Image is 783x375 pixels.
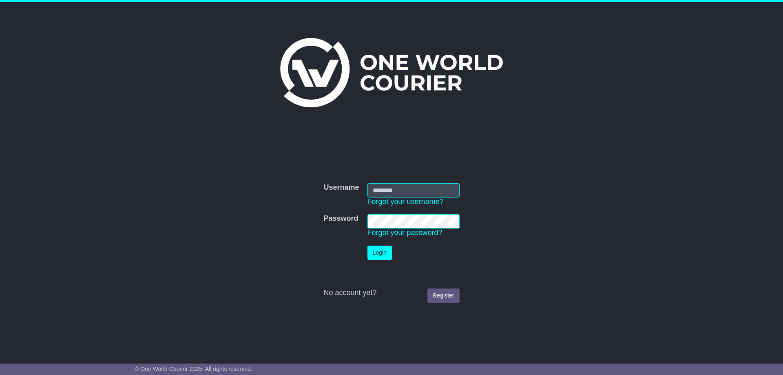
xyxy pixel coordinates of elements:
div: No account yet? [323,288,459,297]
a: Forgot your password? [367,229,442,237]
button: Login [367,246,392,260]
a: Register [427,288,459,303]
label: Username [323,183,359,192]
img: One World [280,38,503,107]
a: Forgot your username? [367,197,444,206]
span: © One World Courier 2025. All rights reserved. [135,366,252,372]
label: Password [323,214,358,223]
